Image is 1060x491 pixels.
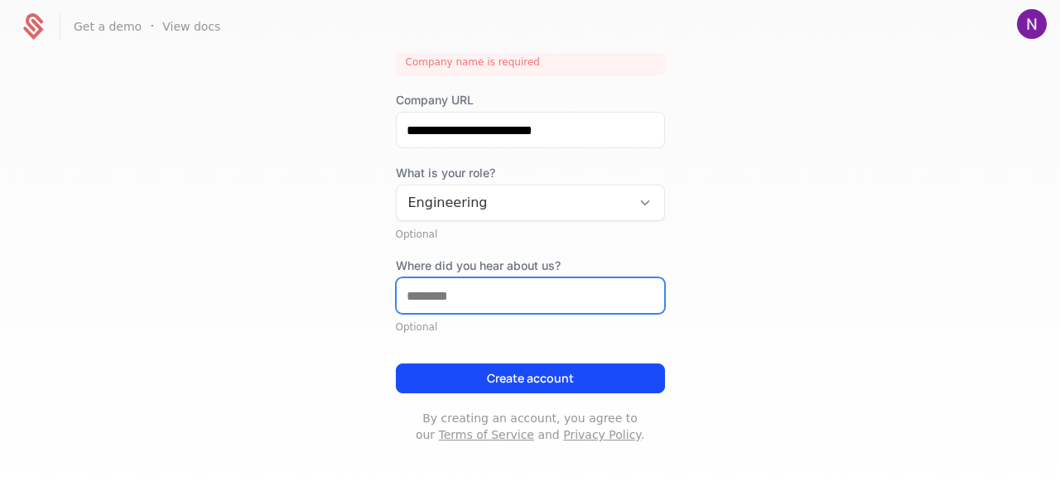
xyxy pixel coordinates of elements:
[396,363,665,393] button: Create account
[396,49,665,75] div: Company name is required
[74,18,142,35] a: Get a demo
[396,228,665,241] div: Optional
[396,410,665,443] p: By creating an account, you agree to our and .
[162,18,220,35] a: View docs
[396,92,665,108] label: Company URL
[1017,9,1047,39] img: Nirali Thakkar
[439,428,534,441] a: Terms of Service
[150,17,154,36] span: ·
[1017,9,1047,39] button: Open user button
[396,165,665,181] span: What is your role?
[563,428,640,441] a: Privacy Policy
[396,258,665,274] label: Where did you hear about us?
[396,320,665,334] div: Optional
